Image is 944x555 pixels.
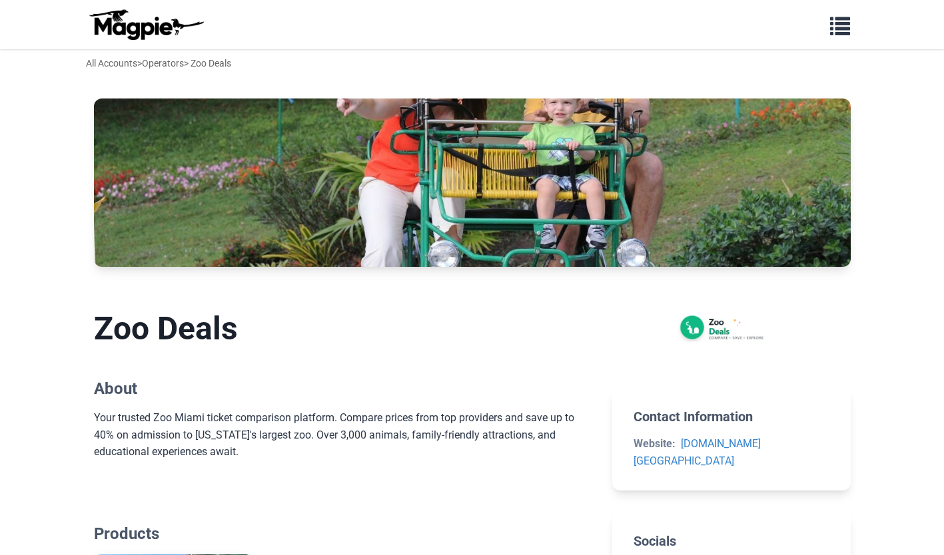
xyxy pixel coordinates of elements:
[668,309,795,345] img: Zoo Deals logo
[94,409,592,461] div: Your trusted Zoo Miami ticket comparison platform. Compare prices from top providers and save up ...
[86,56,231,71] div: > > Zoo Deals
[142,58,184,69] a: Operators
[94,379,592,399] h2: About
[634,437,761,467] a: [DOMAIN_NAME][GEOGRAPHIC_DATA]
[634,437,676,450] strong: Website:
[86,58,137,69] a: All Accounts
[86,9,206,41] img: logo-ab69f6fb50320c5b225c76a69d11143b.png
[634,409,829,425] h2: Contact Information
[94,98,851,266] img: Zoo Deals
[94,524,592,544] h2: Products
[634,533,829,549] h2: Socials
[94,309,592,348] h1: Zoo Deals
